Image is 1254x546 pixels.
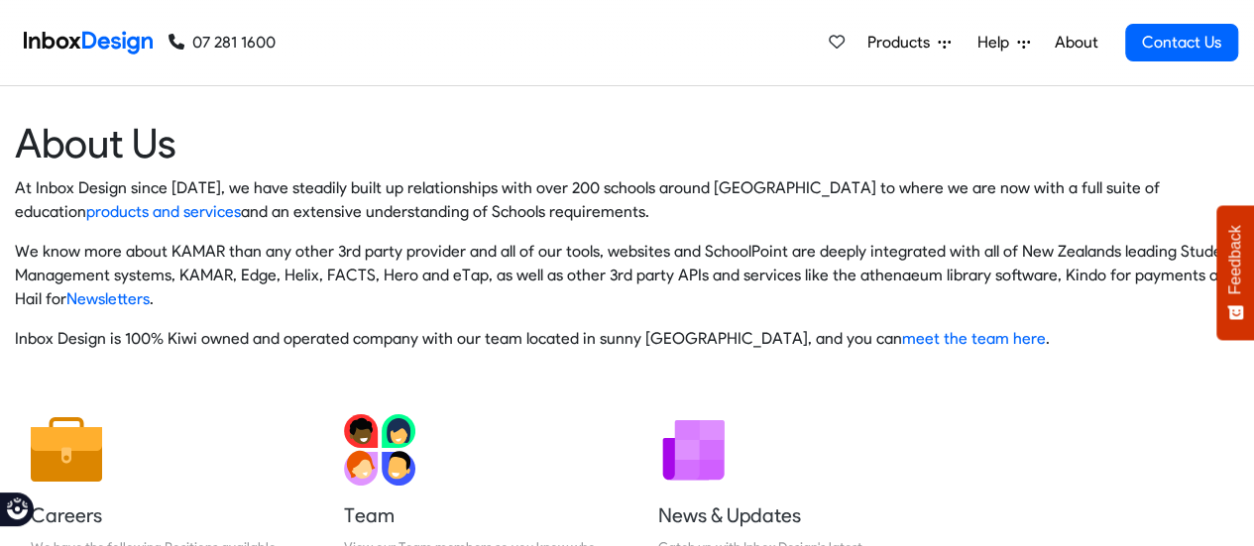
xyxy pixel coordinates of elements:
a: meet the team here [902,329,1046,348]
img: 2022_01_12_icon_newsletter.svg [658,414,730,486]
span: Help [977,31,1017,55]
h5: Team [344,501,596,529]
p: Inbox Design is 100% Kiwi owned and operated company with our team located in sunny [GEOGRAPHIC_D... [15,327,1239,351]
a: products and services [86,202,241,221]
a: Newsletters [66,289,150,308]
img: 2022_01_13_icon_team.svg [344,414,415,486]
a: Help [969,23,1038,62]
h5: Careers [31,501,283,529]
h5: News & Updates [658,501,910,529]
heading: About Us [15,118,1239,168]
img: 2022_01_13_icon_job.svg [31,414,102,486]
a: Products [859,23,959,62]
p: We know more about KAMAR than any other 3rd party provider and all of our tools, websites and Sch... [15,240,1239,311]
a: Contact Us [1125,24,1238,61]
span: Products [867,31,938,55]
button: Feedback - Show survey [1216,205,1254,340]
a: 07 281 1600 [169,31,276,55]
span: Feedback [1226,225,1244,294]
a: About [1049,23,1103,62]
p: At Inbox Design since [DATE], we have steadily built up relationships with over 200 schools aroun... [15,176,1239,224]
